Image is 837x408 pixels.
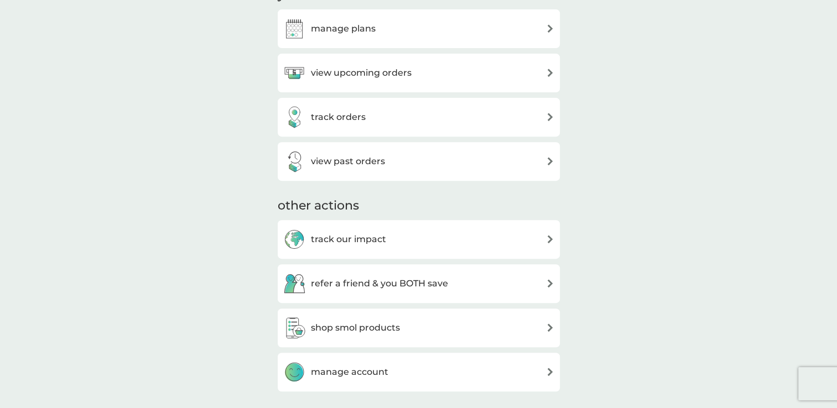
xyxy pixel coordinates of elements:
[546,368,554,376] img: arrow right
[311,321,400,335] h3: shop smol products
[311,66,412,80] h3: view upcoming orders
[546,69,554,77] img: arrow right
[311,154,385,169] h3: view past orders
[546,157,554,165] img: arrow right
[546,235,554,243] img: arrow right
[546,113,554,121] img: arrow right
[311,276,448,291] h3: refer a friend & you BOTH save
[311,365,388,379] h3: manage account
[311,22,376,36] h3: manage plans
[546,24,554,33] img: arrow right
[546,323,554,332] img: arrow right
[311,110,366,124] h3: track orders
[278,197,359,215] h3: other actions
[546,279,554,287] img: arrow right
[311,232,386,247] h3: track our impact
